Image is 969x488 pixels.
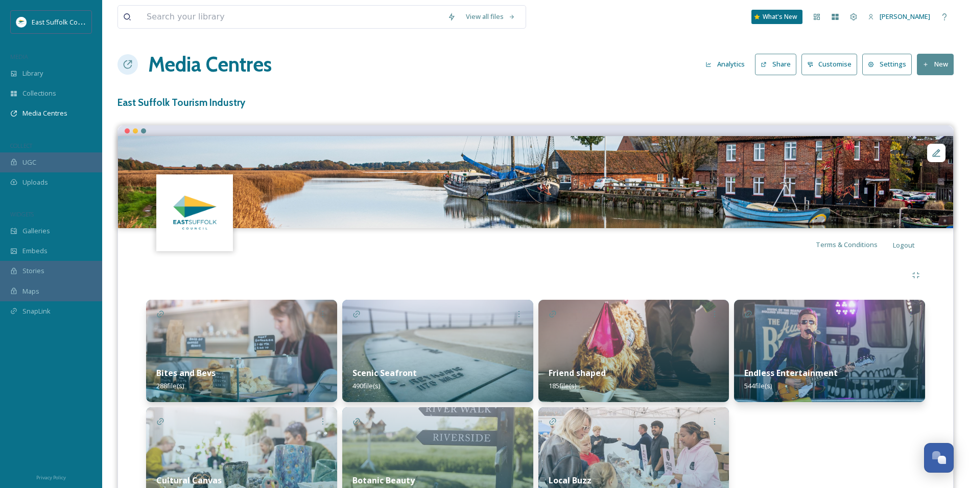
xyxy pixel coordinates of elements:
[22,69,43,78] span: Library
[352,381,380,390] span: 490 file(s)
[22,306,51,316] span: SnapLink
[352,367,417,379] strong: Scenic Seafront
[863,7,935,27] a: [PERSON_NAME]
[22,226,50,236] span: Galleries
[146,300,337,402] img: 187ad332-59d7-4936-919b-e09a8ec764f7.jpg
[156,475,222,486] strong: Cultural Canvas
[549,475,592,486] strong: Local Buzz
[549,367,606,379] strong: Friend shaped
[751,10,802,24] a: What's New
[549,381,576,390] span: 185 file(s)
[36,474,66,481] span: Privacy Policy
[734,300,925,402] img: 96ddc713-6f77-4883-9b7d-4241002ee1fe.jpg
[744,367,838,379] strong: Endless Entertainment
[36,471,66,483] a: Privacy Policy
[816,238,893,251] a: Terms & Conditions
[700,54,750,74] button: Analytics
[148,49,272,80] a: Media Centres
[538,300,729,402] img: 12846849-7869-412f-8e03-be1d49a9a142.jpg
[816,240,878,249] span: Terms & Conditions
[917,54,954,75] button: New
[22,266,44,276] span: Stories
[22,286,39,296] span: Maps
[22,178,48,187] span: Uploads
[862,54,912,75] button: Settings
[10,210,34,218] span: WIDGETS
[924,443,954,473] button: Open Chat
[862,54,917,75] a: Settings
[156,381,184,390] span: 288 file(s)
[117,95,954,110] h3: East Suffolk Tourism Industry
[461,7,521,27] a: View all files
[880,12,930,21] span: [PERSON_NAME]
[10,142,32,149] span: COLLECT
[118,136,953,228] img: Aldeburgh_JamesCrisp_112024 (28).jpg
[141,6,442,28] input: Search your library
[22,108,67,118] span: Media Centres
[801,54,863,75] a: Customise
[893,240,915,250] span: Logout
[158,175,232,250] img: ddd00b8e-fed8-4ace-b05d-a63b8df0f5dd.jpg
[755,54,796,75] button: Share
[744,381,772,390] span: 544 file(s)
[22,158,36,167] span: UGC
[22,246,48,256] span: Embeds
[10,53,28,60] span: MEDIA
[156,367,216,379] strong: Bites and Bevs
[342,300,533,402] img: 7b3cc291-268c-4e24-ab07-34cc75eeaa57.jpg
[801,54,858,75] button: Customise
[16,17,27,27] img: ESC%20Logo.png
[22,88,56,98] span: Collections
[352,475,415,486] strong: Botanic Beauty
[700,54,755,74] a: Analytics
[32,17,92,27] span: East Suffolk Council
